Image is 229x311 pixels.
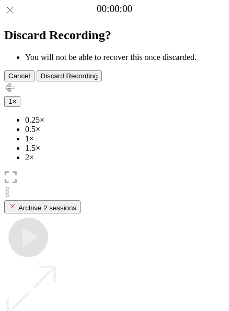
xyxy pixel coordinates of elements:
li: 0.5× [25,125,225,134]
button: Discard Recording [37,70,102,81]
li: 1× [25,134,225,143]
span: 1 [8,98,12,105]
li: 2× [25,153,225,162]
button: Archive 2 sessions [4,200,81,213]
div: Archive 2 sessions [8,202,76,212]
li: 0.25× [25,115,225,125]
a: 00:00:00 [97,3,132,15]
button: 1× [4,96,20,107]
li: 1.5× [25,143,225,153]
li: You will not be able to recover this once discarded. [25,53,225,62]
button: Cancel [4,70,35,81]
h2: Discard Recording? [4,28,225,42]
